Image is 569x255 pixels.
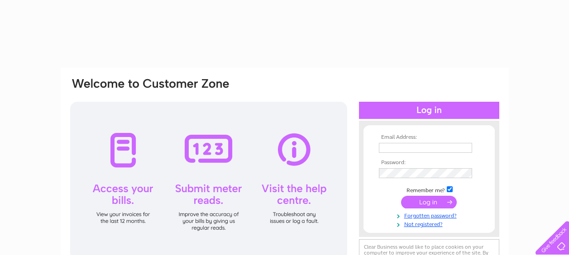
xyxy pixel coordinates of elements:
[377,185,482,194] td: Remember me?
[377,160,482,166] th: Password:
[379,219,482,228] a: Not registered?
[401,196,457,208] input: Submit
[377,134,482,141] th: Email Address:
[379,211,482,219] a: Forgotten password?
